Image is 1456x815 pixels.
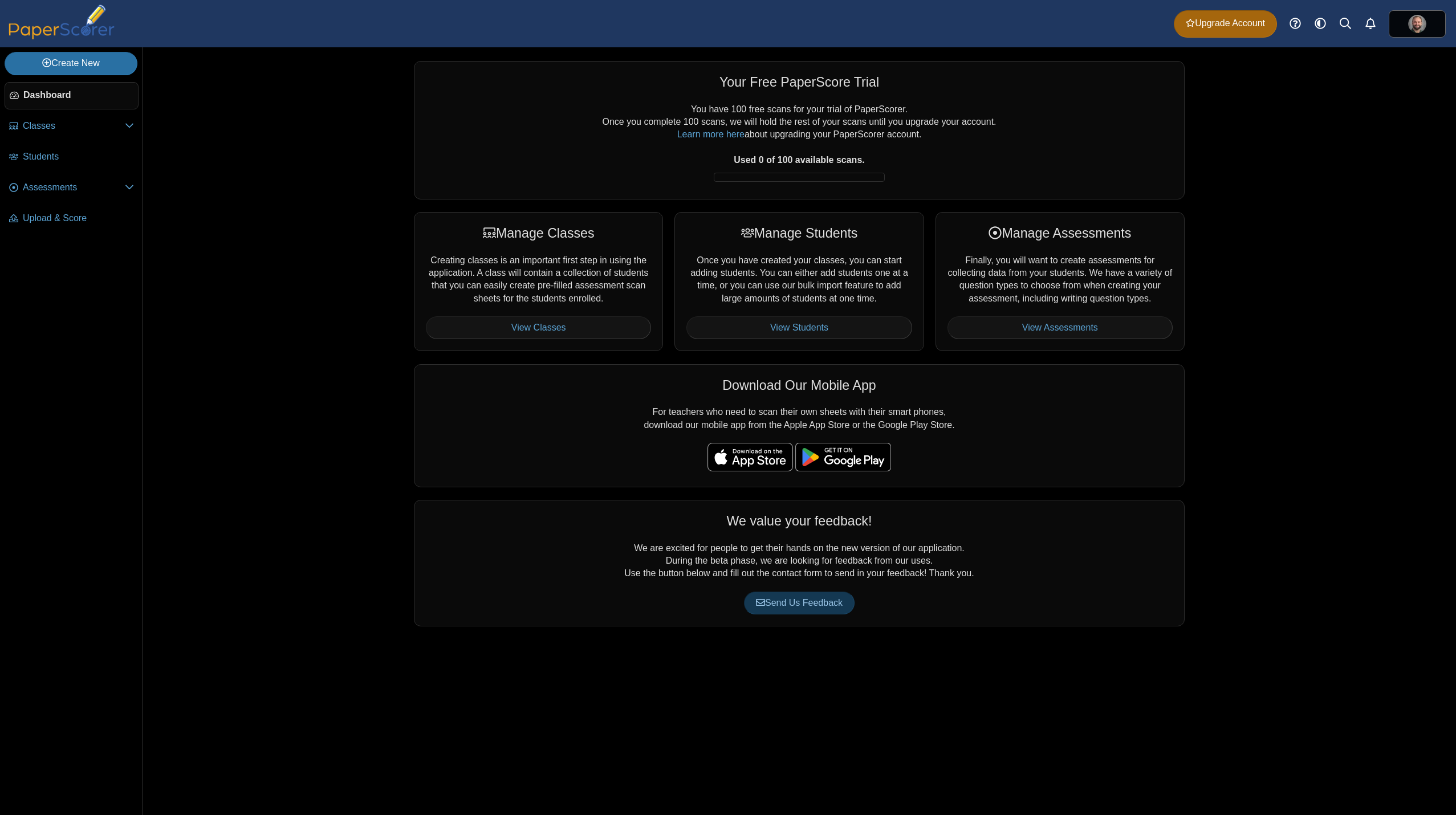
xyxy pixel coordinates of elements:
[426,512,1173,530] div: We value your feedback!
[674,212,924,351] div: Once you have created your classes, you can start adding students. You can either add students on...
[426,224,651,242] div: Manage Classes
[734,155,864,165] b: Used 0 of 100 available scans.
[23,181,125,194] span: Assessments
[5,174,139,202] a: Assessments
[1408,15,1426,33] span: Beau Runyan
[1186,17,1265,30] span: Upgrade Account
[686,316,912,339] a: View Students
[23,89,133,101] span: Dashboard
[23,120,125,132] span: Classes
[414,500,1185,626] div: We are excited for people to get their hands on the new version of our application. During the be...
[744,592,855,614] a: Send Us Feedback
[5,52,137,75] a: Create New
[426,316,651,339] a: View Classes
[426,73,1173,91] div: Your Free PaperScore Trial
[1389,10,1446,38] a: ps.tlhBEEblj2Xb82sh
[947,316,1173,339] a: View Assessments
[947,224,1173,242] div: Manage Assessments
[5,113,139,140] a: Classes
[23,212,134,225] span: Upload & Score
[1408,15,1426,33] img: ps.tlhBEEblj2Xb82sh
[414,212,663,351] div: Creating classes is an important first step in using the application. A class will contain a coll...
[5,31,119,41] a: PaperScorer
[5,5,119,39] img: PaperScorer
[686,224,912,242] div: Manage Students
[426,103,1173,188] div: You have 100 free scans for your trial of PaperScorer. Once you complete 100 scans, we will hold ...
[5,205,139,233] a: Upload & Score
[936,212,1185,351] div: Finally, you will want to create assessments for collecting data from your students. We have a va...
[5,82,139,109] a: Dashboard
[707,443,793,471] img: apple-store-badge.svg
[426,376,1173,394] div: Download Our Mobile App
[677,129,745,139] a: Learn more here
[795,443,891,471] img: google-play-badge.png
[1358,11,1383,36] a: Alerts
[5,144,139,171] a: Students
[414,364,1185,487] div: For teachers who need to scan their own sheets with their smart phones, download our mobile app f...
[23,150,134,163] span: Students
[756,598,843,608] span: Send Us Feedback
[1174,10,1277,38] a: Upgrade Account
